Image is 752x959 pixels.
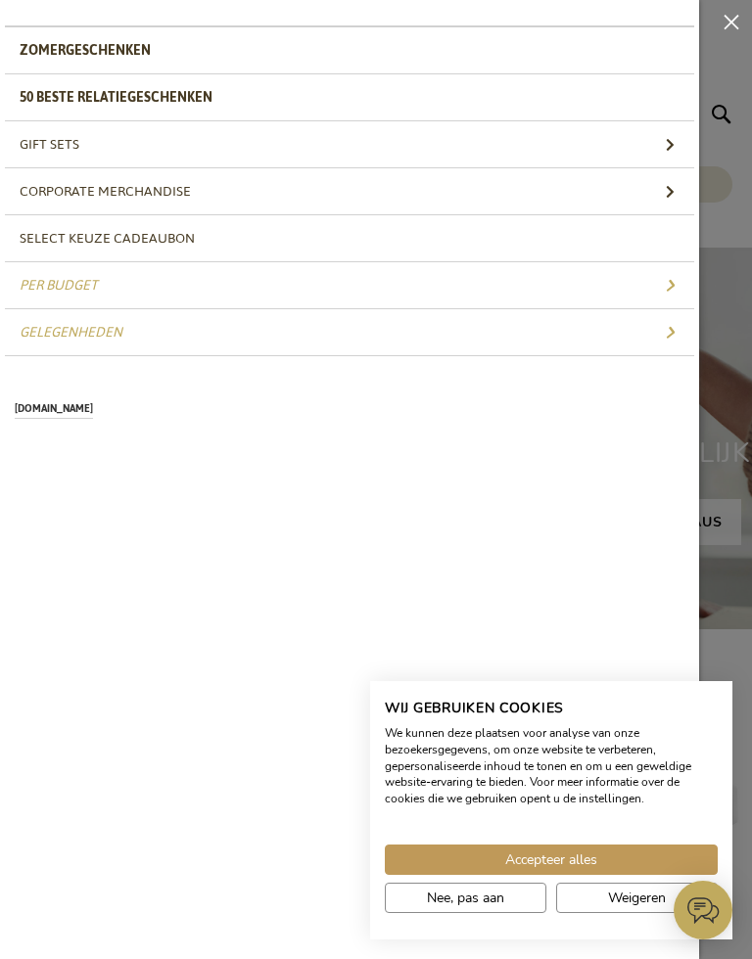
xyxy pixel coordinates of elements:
span: Zomergeschenken [20,37,151,64]
iframe: belco-activator-frame [674,881,732,939]
span: Weigeren [608,888,666,908]
span: Gift Sets [20,131,79,158]
button: Alle cookies weigeren [556,883,718,913]
button: Pas cookie voorkeuren aan [385,883,546,913]
span: Select Keuze Cadeaubon [20,225,195,251]
a: [DOMAIN_NAME] [15,398,93,419]
span: Gelegenheden [20,319,122,345]
span: Nee, pas aan [427,888,504,908]
span: 50 beste relatiegeschenken [20,84,212,111]
h2: Wij gebruiken cookies [385,700,718,717]
span: Per Budget [20,272,98,298]
span: Corporate Merchandise [20,178,191,205]
button: Accepteer alle cookies [385,845,718,875]
span: Accepteer alles [505,849,597,870]
p: We kunnen deze plaatsen voor analyse van onze bezoekersgegevens, om onze website te verbeteren, g... [385,725,718,807]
